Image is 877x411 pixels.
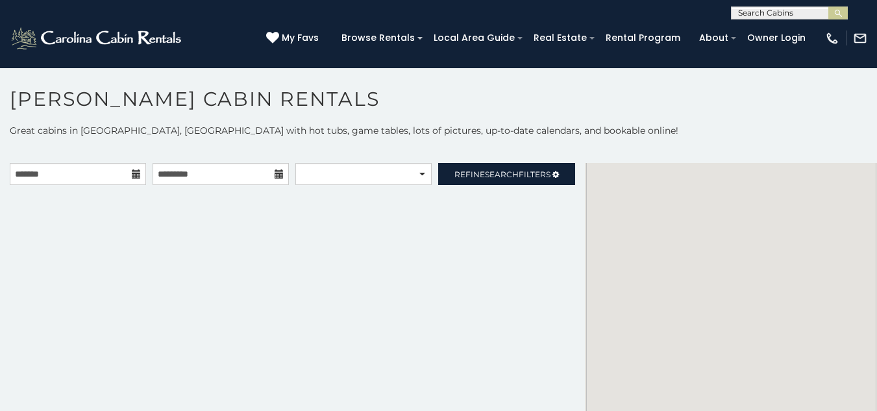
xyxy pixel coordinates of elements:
span: Search [485,169,519,179]
span: Refine Filters [454,169,550,179]
a: Owner Login [741,28,812,48]
img: mail-regular-white.png [853,31,867,45]
a: Rental Program [599,28,687,48]
a: Real Estate [527,28,593,48]
img: phone-regular-white.png [825,31,839,45]
img: White-1-2.png [10,25,185,51]
a: Browse Rentals [335,28,421,48]
a: RefineSearchFilters [438,163,574,185]
a: Local Area Guide [427,28,521,48]
a: My Favs [266,31,322,45]
a: About [693,28,735,48]
span: My Favs [282,31,319,45]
